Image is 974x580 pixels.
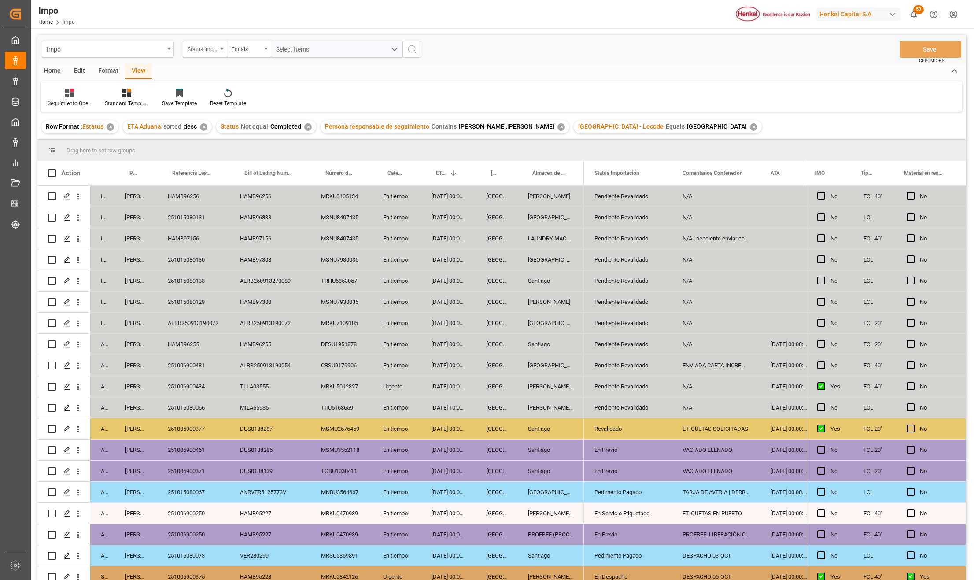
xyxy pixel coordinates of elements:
[229,334,310,355] div: HAMB96255
[807,440,966,461] div: Press SPACE to select this row.
[114,440,157,460] div: [PERSON_NAME]
[807,376,966,397] div: Press SPACE to select this row.
[162,100,197,107] div: Save Template
[90,334,114,355] div: Arrived
[373,376,421,397] div: Urgente
[476,186,517,207] div: [GEOGRAPHIC_DATA]
[476,440,517,460] div: [GEOGRAPHIC_DATA]
[373,503,421,524] div: En tiempo
[853,313,896,333] div: FCL 20"
[373,524,421,545] div: En tiempo
[90,418,114,439] div: Arrived
[421,461,476,481] div: [DATE] 00:00:00
[853,270,896,291] div: LCL
[90,482,114,502] div: Arrived
[157,376,229,397] div: 251006900434
[229,313,310,333] div: ALRB250913190072
[672,418,760,439] div: ETIQUETAS SOLICITADAS
[421,440,476,460] div: [DATE] 00:00:00
[853,376,896,397] div: FCL 40"
[421,207,476,228] div: [DATE] 00:00:00
[373,355,421,376] div: En tiempo
[476,249,517,270] div: [GEOGRAPHIC_DATA]
[48,100,92,107] div: Seguimiento Operativo
[807,418,966,440] div: Press SPACE to select this row.
[666,123,685,130] span: Equals
[114,270,157,291] div: [PERSON_NAME]
[578,123,664,130] span: [GEOGRAPHIC_DATA] - Locode
[517,524,584,545] div: PROEBEE (PROCESOS DE ENVASADO, BLISTEO Y EMPAQUES ESPECIALES S.
[114,249,157,270] div: [PERSON_NAME]
[853,482,896,502] div: LCL
[114,397,157,418] div: [PERSON_NAME]
[672,376,760,397] div: N/A
[421,545,476,566] div: [DATE] 00:00:00
[919,57,944,64] span: Ctrl/CMD + S
[760,418,818,439] div: [DATE] 00:00:00
[37,228,584,249] div: Press SPACE to select this row.
[157,249,229,270] div: 251015080130
[90,228,114,249] div: In progress
[47,43,164,54] div: Impo
[37,461,584,482] div: Press SPACE to select this row.
[157,313,229,333] div: ALRB250913190072
[900,41,961,58] button: Save
[157,397,229,418] div: 251015080066
[853,545,896,566] div: LCL
[476,503,517,524] div: [GEOGRAPHIC_DATA]
[229,355,310,376] div: ALRB250913190054
[760,376,818,397] div: [DATE] 00:00:00
[37,64,67,79] div: Home
[157,545,229,566] div: 251015080073
[184,123,197,130] span: desc
[517,334,584,355] div: Santiago
[853,440,896,460] div: FCL 20"
[517,418,584,439] div: Santiago
[90,249,114,270] div: In progress
[157,418,229,439] div: 251006900377
[517,461,584,481] div: Santiago
[853,524,896,545] div: FCL 40"
[760,397,818,418] div: [DATE] 00:00:00
[459,123,554,130] span: [PERSON_NAME],[PERSON_NAME]
[421,355,476,376] div: [DATE] 00:00:00
[38,19,53,25] a: Home
[229,186,310,207] div: HAMB96256
[672,186,760,207] div: N/A
[157,440,229,460] div: 251006900461
[517,440,584,460] div: Santiago
[904,4,924,24] button: show 50 new notifications
[310,482,373,502] div: MNBU3564667
[310,334,373,355] div: DFSU1951878
[807,355,966,376] div: Press SPACE to select this row.
[807,482,966,503] div: Press SPACE to select this row.
[853,418,896,439] div: FCL 20"
[310,418,373,439] div: MSMU2575459
[183,41,227,58] button: open menu
[517,186,584,207] div: [PERSON_NAME]
[807,397,966,418] div: Press SPACE to select this row.
[310,376,373,397] div: MRKU5012327
[816,8,900,21] div: Henkel Capital S.A
[114,355,157,376] div: [PERSON_NAME]
[672,334,760,355] div: N/A
[421,270,476,291] div: [DATE] 00:00:00
[310,355,373,376] div: CRSU9179906
[476,228,517,249] div: [GEOGRAPHIC_DATA]
[229,545,310,566] div: VER280299
[157,292,229,312] div: 251015080129
[760,482,818,502] div: [DATE] 00:00:00
[476,313,517,333] div: [GEOGRAPHIC_DATA]
[125,64,152,79] div: View
[373,418,421,439] div: En tiempo
[90,461,114,481] div: Arrived
[38,4,75,17] div: Impo
[157,524,229,545] div: 251006900250
[105,100,149,107] div: Standard Templates
[913,5,924,14] span: 50
[476,207,517,228] div: [GEOGRAPHIC_DATA]
[672,270,760,291] div: N/A
[807,292,966,313] div: Press SPACE to select this row.
[90,503,114,524] div: Arrived
[517,270,584,291] div: Santiago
